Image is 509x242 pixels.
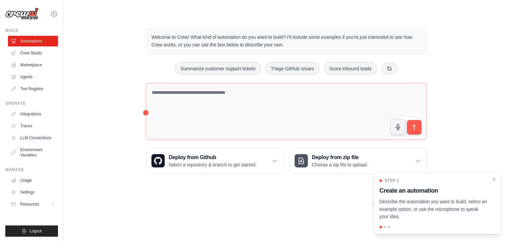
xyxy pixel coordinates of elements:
span: Step 1 [385,178,399,183]
a: Marketplace [8,60,58,70]
span: Logout [29,228,42,234]
a: LLM Connections [8,133,58,143]
button: Logout [5,225,58,237]
a: Crew Studio [8,48,58,58]
a: Integrations [8,109,58,119]
button: Resources [8,199,58,210]
p: Select a repository & branch to get started. [169,161,256,168]
iframe: Chat Widget [476,210,509,242]
a: Environment Variables [8,145,58,160]
a: Automations [8,36,58,46]
div: Build [5,28,58,33]
p: Describe the automation you want to build, select an example option, or use the microphone to spe... [379,198,487,220]
p: Welcome to Crew! What kind of automation do you want to build? I'll include some examples if you'... [151,33,421,49]
h3: Deploy from Github [169,153,256,161]
span: Resources [20,202,39,207]
div: Operate [5,101,58,106]
button: Close walkthrough [491,177,497,182]
a: Tool Registry [8,84,58,94]
h3: Create an automation [379,186,487,195]
button: Score inbound leads [323,62,377,75]
a: Settings [8,187,58,198]
button: Summarize customer support tickets [175,62,261,75]
p: Choose a zip file to upload. [312,161,368,168]
div: Manage [5,167,58,172]
a: Agents [8,72,58,82]
a: Usage [8,175,58,186]
button: Triage GitHub issues [265,62,319,75]
img: Logo [5,8,38,20]
a: Traces [8,121,58,131]
h3: Deploy from zip file [312,153,368,161]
